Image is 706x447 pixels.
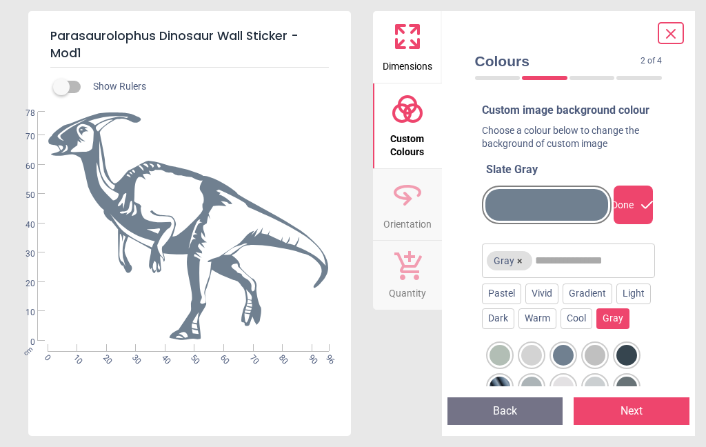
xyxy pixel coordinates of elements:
[641,55,662,67] span: 2 of 4
[9,161,35,172] span: 60
[61,79,351,95] div: Show Rulers
[614,186,653,224] div: Done
[447,397,563,425] button: Back
[389,280,426,301] span: Quantity
[373,169,442,241] button: Orientation
[490,345,510,366] div: Ash Gray
[486,162,656,177] div: Slate Gray
[373,241,442,310] button: Quantity
[482,124,656,157] div: Choose a colour below to change the background of custom image
[482,308,514,329] div: Dark
[9,131,35,143] span: 70
[276,352,285,361] span: 80
[596,308,629,329] div: Gray
[247,352,256,361] span: 70
[561,308,592,329] div: Cool
[9,248,35,260] span: 30
[9,278,35,290] span: 20
[521,377,542,397] div: dark gray
[305,352,314,361] span: 90
[9,190,35,201] span: 50
[521,345,542,366] div: Light Gray
[482,284,521,304] div: Pastel
[490,377,510,397] div: Slate Blue
[9,307,35,319] span: 10
[9,337,35,348] span: 0
[475,51,641,71] span: Colours
[482,103,649,117] span: Custom image background colour
[574,397,689,425] button: Next
[563,284,612,304] div: Gradient
[188,352,197,361] span: 50
[553,345,574,366] div: Slate Gray
[159,352,168,361] span: 40
[585,345,605,366] div: Silver Gray
[514,255,525,266] button: ×
[616,284,651,304] div: Light
[585,377,605,397] div: medium gray
[373,83,442,168] button: Custom Colours
[22,345,34,357] span: cm
[70,352,79,361] span: 10
[553,377,574,397] div: light gray
[374,126,441,159] span: Custom Colours
[100,352,109,361] span: 20
[373,11,442,83] button: Dimensions
[41,352,50,361] span: 0
[383,211,432,232] span: Orientation
[130,352,139,361] span: 30
[217,352,226,361] span: 60
[323,352,332,361] span: 96
[50,22,329,68] h5: Parasaurolophus Dinosaur Wall Sticker - Mod1
[487,251,532,270] span: Gray
[518,308,556,329] div: Warm
[616,377,637,397] div: blue-gray
[616,345,637,366] div: Charcoal
[383,53,432,74] span: Dimensions
[525,284,558,304] div: Vivid
[9,108,35,119] span: 78
[9,219,35,231] span: 40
